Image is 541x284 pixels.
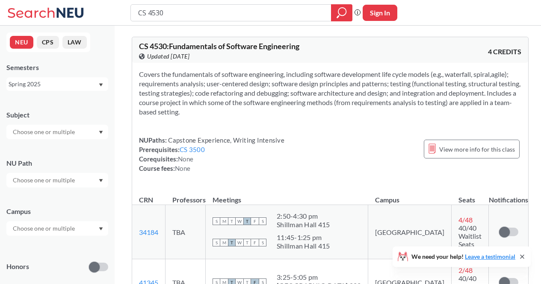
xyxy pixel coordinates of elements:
[368,187,452,205] th: Campus
[139,70,521,117] section: Covers the fundamentals of software engineering, including software development life cycle models...
[99,83,103,87] svg: Dropdown arrow
[488,47,521,56] span: 4 CREDITS
[167,136,284,144] span: Capstone Experience, Writing Intensive
[9,79,98,89] div: Spring 2025
[228,217,236,225] span: T
[37,36,59,49] button: CPS
[6,173,108,187] div: Dropdown arrow
[220,217,228,225] span: M
[251,217,259,225] span: F
[368,205,452,259] td: [GEOGRAPHIC_DATA]
[9,223,80,234] input: Choose one or multiple
[206,187,368,205] th: Meetings
[10,36,33,49] button: NEU
[166,187,206,205] th: Professors
[465,253,515,260] a: Leave a testimonial
[6,262,29,272] p: Honors
[99,179,103,182] svg: Dropdown arrow
[180,146,205,153] a: CS 3500
[458,266,473,274] span: 2 / 48
[228,239,236,246] span: T
[139,135,284,173] div: NUPaths: Prerequisites: Corequisites: Course fees:
[6,207,108,216] div: Campus
[6,110,108,120] div: Subject
[277,220,330,229] div: Shillman Hall 415
[6,125,108,139] div: Dropdown arrow
[251,239,259,246] span: F
[166,205,206,259] td: TBA
[6,221,108,236] div: Dropdown arrow
[259,217,266,225] span: S
[489,187,528,205] th: Notifications
[99,227,103,231] svg: Dropdown arrow
[6,158,108,168] div: NU Path
[213,239,220,246] span: S
[277,233,330,242] div: 11:45 - 1:25 pm
[139,195,153,205] div: CRN
[259,239,266,246] span: S
[236,239,243,246] span: W
[178,155,193,163] span: None
[9,127,80,137] input: Choose one or multiple
[439,144,515,155] span: View more info for this class
[458,224,482,248] span: 40/40 Waitlist Seats
[236,217,243,225] span: W
[139,41,299,51] span: CS 4530 : Fundamentals of Software Engineering
[277,242,330,250] div: Shillman Hall 415
[175,164,190,172] span: None
[213,217,220,225] span: S
[363,5,397,21] button: Sign In
[62,36,87,49] button: LAW
[6,63,108,72] div: Semesters
[337,7,347,19] svg: magnifying glass
[139,228,158,236] a: 34184
[411,254,515,260] span: We need your help!
[9,175,80,185] input: Choose one or multiple
[277,273,361,281] div: 3:25 - 5:05 pm
[6,77,108,91] div: Spring 2025Dropdown arrow
[458,216,473,224] span: 4 / 48
[243,217,251,225] span: T
[277,212,330,220] div: 2:50 - 4:30 pm
[452,187,489,205] th: Seats
[99,131,103,134] svg: Dropdown arrow
[331,4,352,21] div: magnifying glass
[243,239,251,246] span: T
[220,239,228,246] span: M
[147,52,189,61] span: Updated [DATE]
[137,6,325,20] input: Class, professor, course number, "phrase"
